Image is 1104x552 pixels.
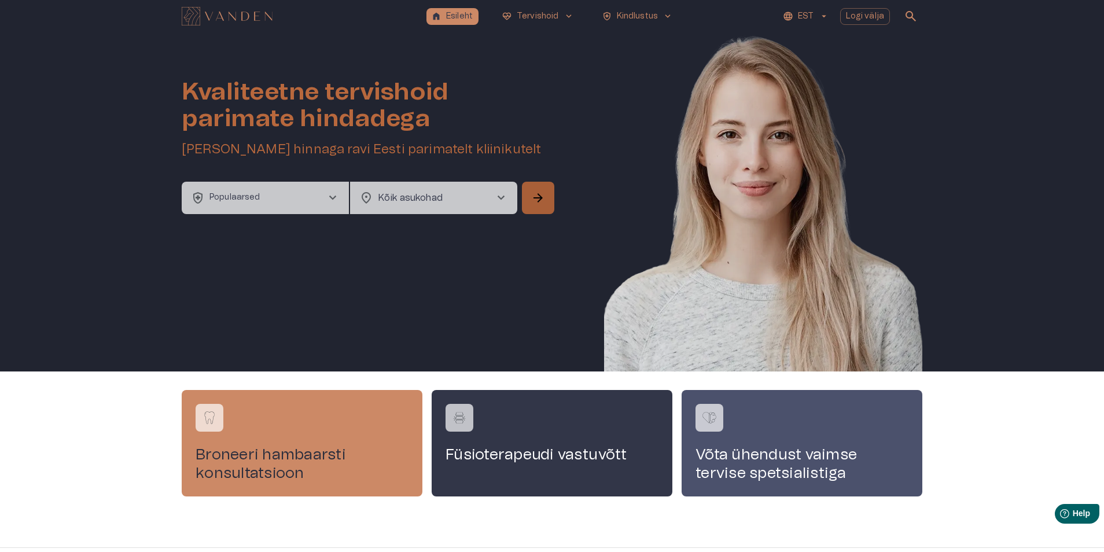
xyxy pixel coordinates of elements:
[701,409,718,426] img: Võta ühendust vaimse tervise spetsialistiga logo
[497,8,579,25] button: ecg_heartTervishoidkeyboard_arrow_down
[517,10,559,23] p: Tervishoid
[840,8,890,25] button: Logi välja
[846,10,885,23] p: Logi välja
[531,191,545,205] span: arrow_forward
[502,11,512,21] span: ecg_heart
[695,446,908,483] h4: Võta ühendust vaimse tervise spetsialistiga
[798,10,814,23] p: EST
[494,191,508,205] span: chevron_right
[564,11,574,21] span: keyboard_arrow_down
[426,8,479,25] button: homeEsileht
[1014,499,1104,532] iframe: Help widget launcher
[209,192,260,204] p: Populaarsed
[602,11,612,21] span: health_and_safety
[182,8,422,24] a: Navigate to homepage
[604,32,922,406] img: Woman smiling
[617,10,658,23] p: Kindlustus
[196,446,409,483] h4: Broneeri hambaarsti konsultatsioon
[326,191,340,205] span: chevron_right
[682,390,922,496] a: Navigate to service booking
[781,8,830,25] button: EST
[446,10,473,23] p: Esileht
[522,182,554,214] button: Search
[451,409,468,426] img: Füsioterapeudi vastuvõtt logo
[191,191,205,205] span: health_and_safety
[378,191,476,205] p: Kõik asukohad
[663,11,673,21] span: keyboard_arrow_down
[182,79,557,132] h1: Kvaliteetne tervishoid parimate hindadega
[904,9,918,23] span: search
[432,390,672,496] a: Navigate to service booking
[182,141,557,158] h5: [PERSON_NAME] hinnaga ravi Eesti parimatelt kliinikutelt
[597,8,678,25] button: health_and_safetyKindlustuskeyboard_arrow_down
[201,409,218,426] img: Broneeri hambaarsti konsultatsioon logo
[431,11,441,21] span: home
[182,182,349,214] button: health_and_safetyPopulaarsedchevron_right
[899,5,922,28] button: open search modal
[182,7,273,25] img: Vanden logo
[182,390,422,496] a: Navigate to service booking
[359,191,373,205] span: location_on
[446,446,658,464] h4: Füsioterapeudi vastuvõtt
